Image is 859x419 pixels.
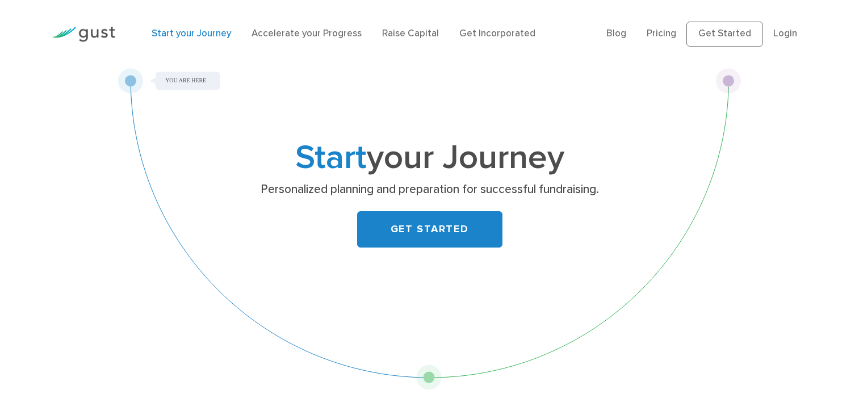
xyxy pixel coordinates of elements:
[459,28,535,39] a: Get Incorporated
[647,28,676,39] a: Pricing
[252,28,362,39] a: Accelerate your Progress
[357,211,502,248] a: GET STARTED
[152,28,231,39] a: Start your Journey
[295,137,367,178] span: Start
[209,182,650,198] p: Personalized planning and preparation for successful fundraising.
[206,143,654,174] h1: your Journey
[686,22,763,47] a: Get Started
[773,28,797,39] a: Login
[52,27,115,42] img: Gust Logo
[606,28,626,39] a: Blog
[382,28,439,39] a: Raise Capital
